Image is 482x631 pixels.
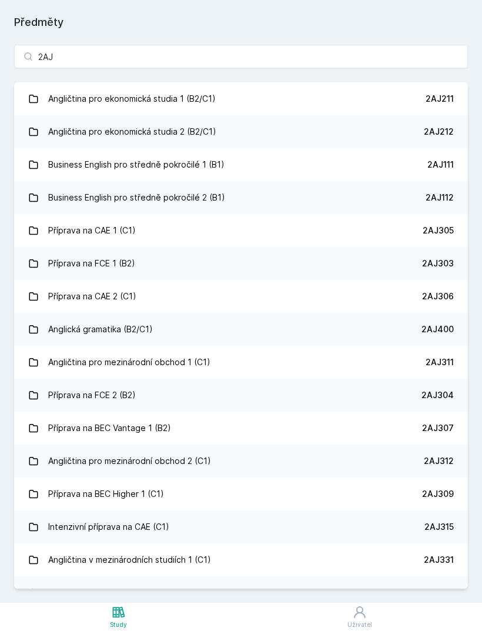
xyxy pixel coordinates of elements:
div: 2AJ305 [423,225,454,236]
div: Příprava na BEC Vantage 1 (B2) [48,416,171,440]
div: Angličtina pro mezinárodní obchod 1 (C1) [48,350,210,374]
div: Business English pro středně pokročilé 1 (B1) [48,153,225,176]
a: Angličtina pro mezinárodní obchod 1 (C1) 2AJ311 [14,346,468,379]
a: Business English pro středně pokročilé 2 (B1) 2AJ112 [14,181,468,214]
div: 2AJ306 [422,291,454,302]
div: 2AJ111 [427,159,454,171]
a: Anglická gramatika (B2/C1) 2AJ400 [14,313,468,346]
div: Uživatel [347,620,372,629]
div: 2AJ307 [422,422,454,434]
a: Příprava na BEC Vantage 1 (B2) 2AJ307 [14,412,468,445]
a: Příprava na FCE 1 (B2) 2AJ303 [14,247,468,280]
h1: Předměty [14,14,468,31]
div: 2AJ309 [422,488,454,500]
div: Business English pro středně pokročilé 2 (B1) [48,186,225,209]
a: Angličtina pro mezinárodní obchod 2 (C1) 2AJ312 [14,445,468,478]
div: 2AJ416 [423,587,454,599]
div: 2AJ212 [424,126,454,138]
div: Příprava na FCE 1 (B2) [48,252,135,275]
div: Příprava na FCE 2 (B2) [48,383,136,407]
a: Angličtina pro ekonomická studia 2 (B2/C1) 2AJ212 [14,115,468,148]
a: Anglická gramatika - praktická cvičení 1 (B2/C1) 2AJ416 [14,576,468,609]
div: 2AJ211 [426,93,454,105]
div: Angličtina pro mezinárodní obchod 2 (C1) [48,449,211,473]
div: Příprava na BEC Higher 1 (C1) [48,482,164,506]
a: Intenzivní příprava na CAE (C1) 2AJ315 [14,510,468,543]
a: Příprava na BEC Higher 1 (C1) 2AJ309 [14,478,468,510]
div: 2AJ331 [424,554,454,566]
div: Angličtina v mezinárodních studiích 1 (C1) [48,548,211,572]
div: 2AJ112 [426,192,454,203]
a: Angličtina v mezinárodních studiích 1 (C1) 2AJ331 [14,543,468,576]
div: Příprava na CAE 2 (C1) [48,285,136,308]
a: Příprava na CAE 1 (C1) 2AJ305 [14,214,468,247]
div: 2AJ303 [422,258,454,269]
div: 2AJ311 [426,356,454,368]
div: Příprava na CAE 1 (C1) [48,219,136,242]
div: Study [110,620,127,629]
div: 2AJ400 [421,323,454,335]
a: Příprava na CAE 2 (C1) 2AJ306 [14,280,468,313]
div: 2AJ315 [424,521,454,533]
div: Anglická gramatika - praktická cvičení 1 (B2/C1) [48,581,233,605]
div: Angličtina pro ekonomická studia 1 (B2/C1) [48,87,216,111]
div: 2AJ312 [424,455,454,467]
div: Anglická gramatika (B2/C1) [48,318,153,341]
input: Název nebo ident předmětu… [14,45,468,68]
a: Business English pro středně pokročilé 1 (B1) 2AJ111 [14,148,468,181]
div: Intenzivní příprava na CAE (C1) [48,515,169,539]
div: 2AJ304 [421,389,454,401]
div: Angličtina pro ekonomická studia 2 (B2/C1) [48,120,216,143]
a: Příprava na FCE 2 (B2) 2AJ304 [14,379,468,412]
a: Angličtina pro ekonomická studia 1 (B2/C1) 2AJ211 [14,82,468,115]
